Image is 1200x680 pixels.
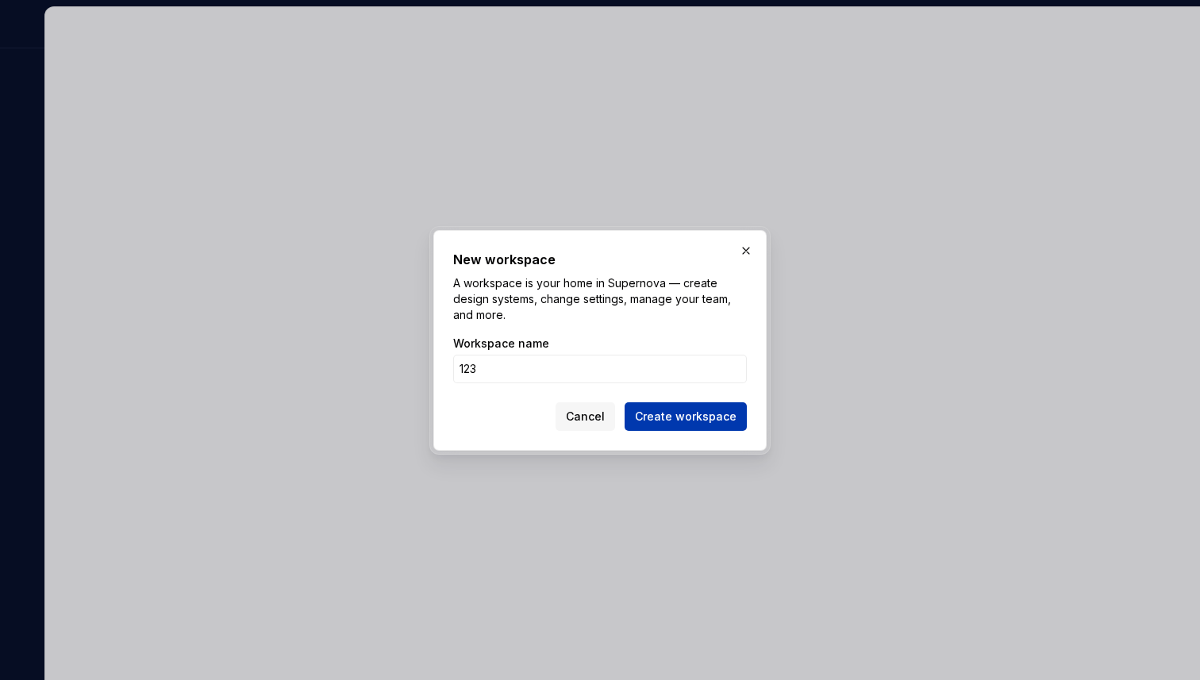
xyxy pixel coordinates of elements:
label: Workspace name [453,336,549,352]
p: A workspace is your home in Supernova — create design systems, change settings, manage your team,... [453,275,747,323]
button: Create workspace [625,402,747,431]
button: Cancel [556,402,615,431]
span: Create workspace [635,409,737,425]
h2: New workspace [453,250,747,269]
span: Cancel [566,409,605,425]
